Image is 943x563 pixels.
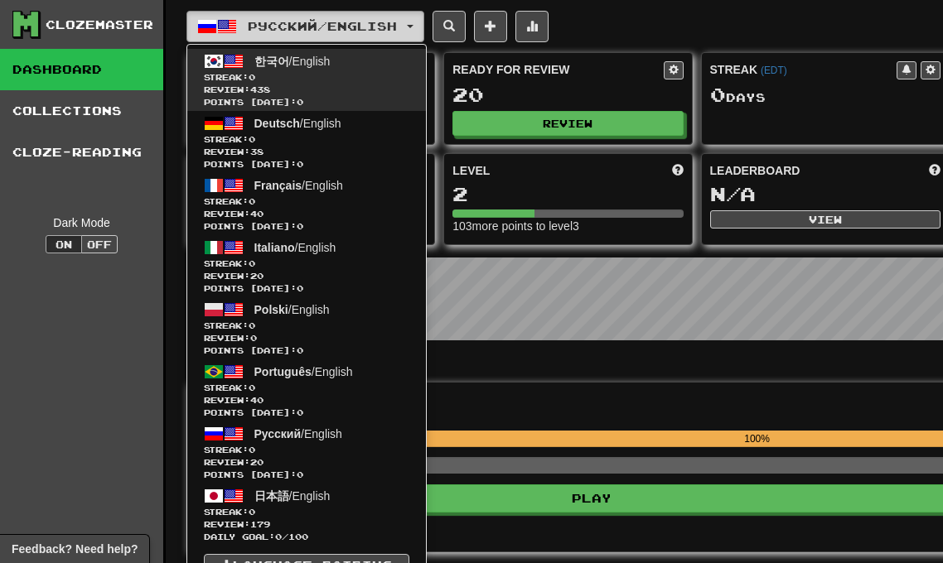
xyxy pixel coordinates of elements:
span: N/A [710,182,756,205]
div: Ready for Review [452,61,663,78]
span: Русский / English [248,19,397,33]
div: 20 [452,84,683,105]
button: Off [81,235,118,253]
span: 0 [275,532,282,541]
span: 0 [249,507,255,517]
button: Русский/English [186,11,424,42]
span: Review: 40 [204,208,409,220]
button: Add sentence to collection [474,11,507,42]
div: 2 [452,184,683,205]
span: 0 [249,258,255,268]
div: Day s [710,84,941,106]
div: Clozemaster [46,17,153,33]
span: 0 [249,196,255,206]
span: Streak: [204,382,409,394]
span: Open feedback widget [12,541,138,557]
span: / English [254,365,353,378]
span: Review: 179 [204,518,409,531]
span: Review: 0 [204,332,409,344]
span: 한국어 [254,55,289,68]
a: Português/EnglishStreak:0 Review:40Points [DATE]:0 [187,359,426,421]
span: Streak: [204,195,409,208]
span: Streak: [204,133,409,146]
a: Français/EnglishStreak:0 Review:40Points [DATE]:0 [187,173,426,235]
span: Daily Goal: / 100 [204,531,409,543]
span: Points [DATE]: 0 [204,407,409,419]
span: Streak: [204,71,409,84]
span: / English [254,489,331,503]
span: Français [254,179,302,192]
a: Русский/EnglishStreak:0 Review:20Points [DATE]:0 [187,421,426,484]
span: 日本語 [254,489,289,503]
span: / English [254,117,341,130]
span: Score more points to level up [672,162,684,179]
span: 0 [249,445,255,455]
span: Polski [254,303,288,316]
span: 0 [249,72,255,82]
a: 한국어/EnglishStreak:0 Review:438Points [DATE]:0 [187,49,426,111]
a: Polski/EnglishStreak:0 Review:0Points [DATE]:0 [187,297,426,359]
span: Review: 40 [204,394,409,407]
span: Русский [254,427,302,440]
span: Review: 20 [204,456,409,469]
div: Dark Mode [12,214,151,231]
button: Review [452,111,683,136]
a: 日本語/EnglishStreak:0 Review:179Daily Goal:0/100 [187,484,426,546]
span: 0 [249,320,255,330]
button: View [710,210,941,229]
button: Search sentences [433,11,466,42]
span: Italiano [254,241,295,254]
button: More stats [515,11,549,42]
span: / English [254,427,342,440]
span: Português [254,365,312,378]
span: Review: 438 [204,84,409,96]
button: On [46,235,82,253]
span: Points [DATE]: 0 [204,344,409,357]
span: Streak: [204,506,409,518]
div: 103 more points to level 3 [452,218,683,234]
span: Points [DATE]: 0 [204,96,409,108]
a: Italiano/EnglishStreak:0 Review:20Points [DATE]:0 [187,235,426,297]
span: Points [DATE]: 0 [204,220,409,233]
span: Streak: [204,257,409,270]
a: (EDT) [761,65,787,76]
span: Streak: [204,444,409,456]
span: / English [254,179,343,192]
span: / English [254,55,331,68]
span: Points [DATE]: 0 [204,469,409,481]
span: Review: 20 [204,270,409,282]
span: This week in points, UTC [929,162,941,179]
span: Review: 38 [204,146,409,158]
span: Points [DATE]: 0 [204,282,409,295]
span: 0 [710,83,726,106]
span: Streak: [204,320,409,332]
span: / English [254,241,336,254]
a: Deutsch/EnglishStreak:0 Review:38Points [DATE]:0 [187,111,426,173]
span: 0 [249,383,255,392]
span: Deutsch [254,117,300,130]
div: Streak [710,61,897,78]
span: / English [254,303,330,316]
span: Leaderboard [710,162,800,179]
span: Level [452,162,490,179]
span: Points [DATE]: 0 [204,158,409,171]
span: 0 [249,134,255,144]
